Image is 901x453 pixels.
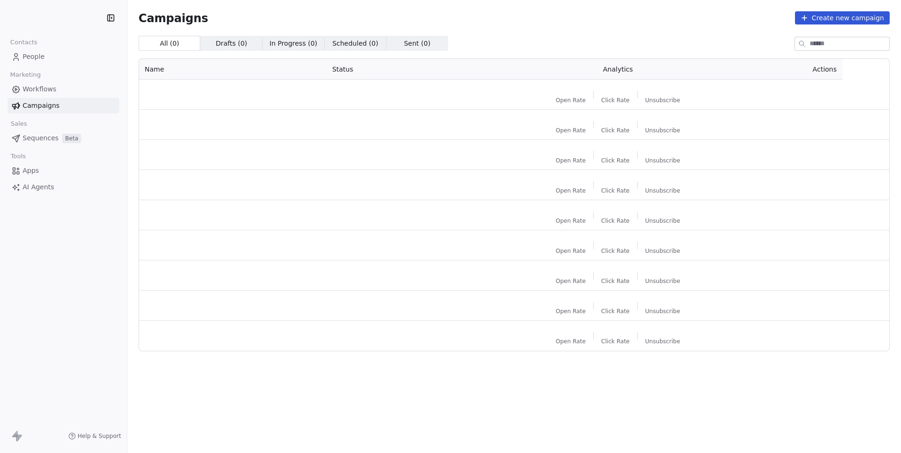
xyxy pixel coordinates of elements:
[23,52,45,62] span: People
[601,307,630,315] span: Click Rate
[601,127,630,134] span: Click Rate
[601,247,630,255] span: Click Rate
[216,39,247,49] span: Drafts ( 0 )
[8,81,119,97] a: Workflows
[78,432,121,440] span: Help & Support
[404,39,430,49] span: Sent ( 0 )
[795,11,890,24] button: Create new campaign
[270,39,318,49] span: In Progress ( 0 )
[645,97,680,104] span: Unsubscribe
[601,187,630,194] span: Click Rate
[601,217,630,225] span: Click Rate
[8,98,119,113] a: Campaigns
[7,149,30,163] span: Tools
[8,130,119,146] a: SequencesBeta
[62,134,81,143] span: Beta
[8,179,119,195] a: AI Agents
[556,307,586,315] span: Open Rate
[556,97,586,104] span: Open Rate
[556,157,586,164] span: Open Rate
[738,59,842,80] th: Actions
[556,187,586,194] span: Open Rate
[645,247,680,255] span: Unsubscribe
[8,163,119,178] a: Apps
[645,338,680,345] span: Unsubscribe
[327,59,497,80] th: Status
[556,217,586,225] span: Open Rate
[23,133,58,143] span: Sequences
[556,277,586,285] span: Open Rate
[601,277,630,285] span: Click Rate
[601,157,630,164] span: Click Rate
[68,432,121,440] a: Help & Support
[23,182,54,192] span: AI Agents
[556,247,586,255] span: Open Rate
[6,35,41,49] span: Contacts
[23,84,57,94] span: Workflows
[332,39,378,49] span: Scheduled ( 0 )
[645,277,680,285] span: Unsubscribe
[8,49,119,65] a: People
[139,59,327,80] th: Name
[23,101,59,111] span: Campaigns
[645,217,680,225] span: Unsubscribe
[645,157,680,164] span: Unsubscribe
[645,307,680,315] span: Unsubscribe
[556,127,586,134] span: Open Rate
[7,117,31,131] span: Sales
[601,338,630,345] span: Click Rate
[645,127,680,134] span: Unsubscribe
[23,166,39,176] span: Apps
[139,11,208,24] span: Campaigns
[6,68,45,82] span: Marketing
[645,187,680,194] span: Unsubscribe
[497,59,738,80] th: Analytics
[556,338,586,345] span: Open Rate
[601,97,630,104] span: Click Rate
